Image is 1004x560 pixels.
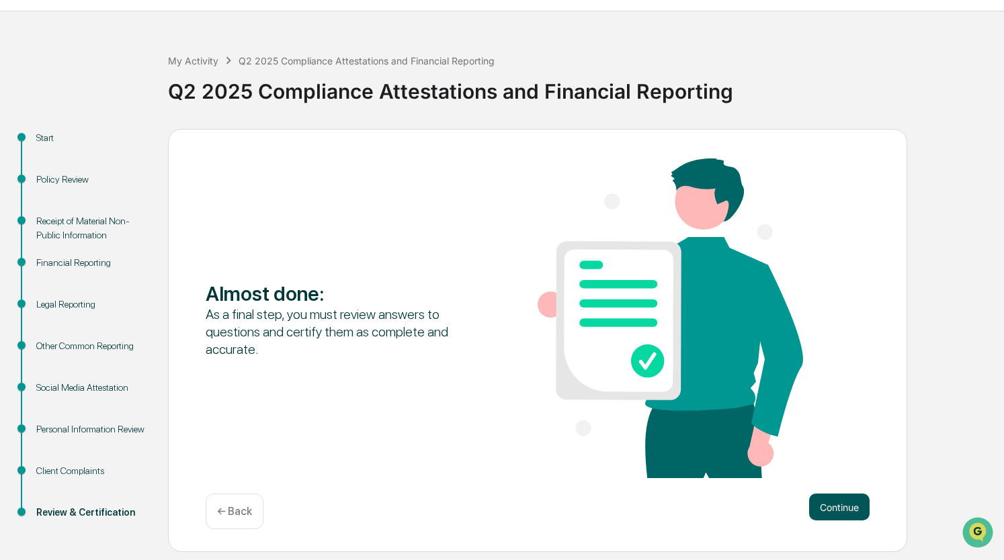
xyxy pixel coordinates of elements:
div: Legal Reporting [36,297,147,312]
p: ← Back [217,505,252,518]
div: Start new chat [46,102,220,115]
div: 🔎 [13,195,24,206]
div: 🗄️ [97,170,108,181]
button: Continue [809,494,870,520]
span: Attestations [111,169,167,182]
span: Data Lookup [27,194,85,207]
div: Q2 2025 Compliance Attestations and Financial Reporting [239,55,495,66]
div: Start [36,131,147,145]
a: 🖐️Preclearance [8,163,92,187]
div: Review & Certification [36,506,147,520]
span: Pylon [134,227,163,237]
img: Almost done [538,158,803,478]
div: Personal Information Review [36,422,147,436]
img: 1746055101610-c473b297-6a78-478c-a979-82029cc54cd1 [13,102,38,126]
a: 🔎Data Lookup [8,189,90,213]
div: Almost done : [206,281,471,306]
span: Preclearance [27,169,87,182]
div: Receipt of Material Non-Public Information [36,214,147,242]
div: Other Common Reporting [36,339,147,353]
p: How can we help? [13,28,245,49]
input: Clear [35,60,222,75]
div: Client Complaints [36,464,147,478]
div: Policy Review [36,173,147,187]
div: Q2 2025 Compliance Attestations and Financial Reporting [168,68,997,103]
div: As a final step, you must review answers to questions and certify them as complete and accurate. [206,306,471,358]
button: Start new chat [228,106,245,122]
a: 🗄️Attestations [92,163,172,187]
div: Social Media Attestation [36,381,147,395]
iframe: Open customer support [961,516,997,552]
div: We're available if you need us! [46,115,170,126]
div: 🖐️ [13,170,24,181]
a: Powered byPylon [95,226,163,237]
div: Financial Reporting [36,256,147,270]
div: My Activity [168,55,218,66]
